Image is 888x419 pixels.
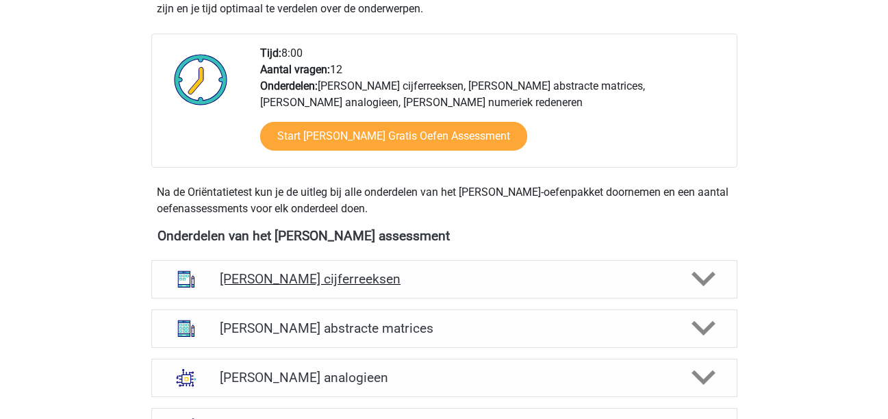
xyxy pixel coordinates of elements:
img: abstracte matrices [168,311,204,346]
a: Start [PERSON_NAME] Gratis Oefen Assessment [260,122,527,151]
b: Onderdelen: [260,79,318,92]
b: Tijd: [260,47,281,60]
b: Aantal vragen: [260,63,330,76]
a: analogieen [PERSON_NAME] analogieen [146,359,743,397]
h4: [PERSON_NAME] cijferreeksen [220,271,668,287]
img: analogieen [168,360,204,396]
h4: [PERSON_NAME] analogieen [220,370,668,385]
div: Na de Oriëntatietest kun je de uitleg bij alle onderdelen van het [PERSON_NAME]-oefenpakket doorn... [151,184,737,217]
div: 8:00 12 [PERSON_NAME] cijferreeksen, [PERSON_NAME] abstracte matrices, [PERSON_NAME] analogieen, ... [250,45,736,167]
h4: Onderdelen van het [PERSON_NAME] assessment [157,228,731,244]
a: cijferreeksen [PERSON_NAME] cijferreeksen [146,260,743,299]
img: Klok [166,45,236,114]
a: abstracte matrices [PERSON_NAME] abstracte matrices [146,309,743,348]
img: cijferreeksen [168,262,204,297]
h4: [PERSON_NAME] abstracte matrices [220,320,668,336]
